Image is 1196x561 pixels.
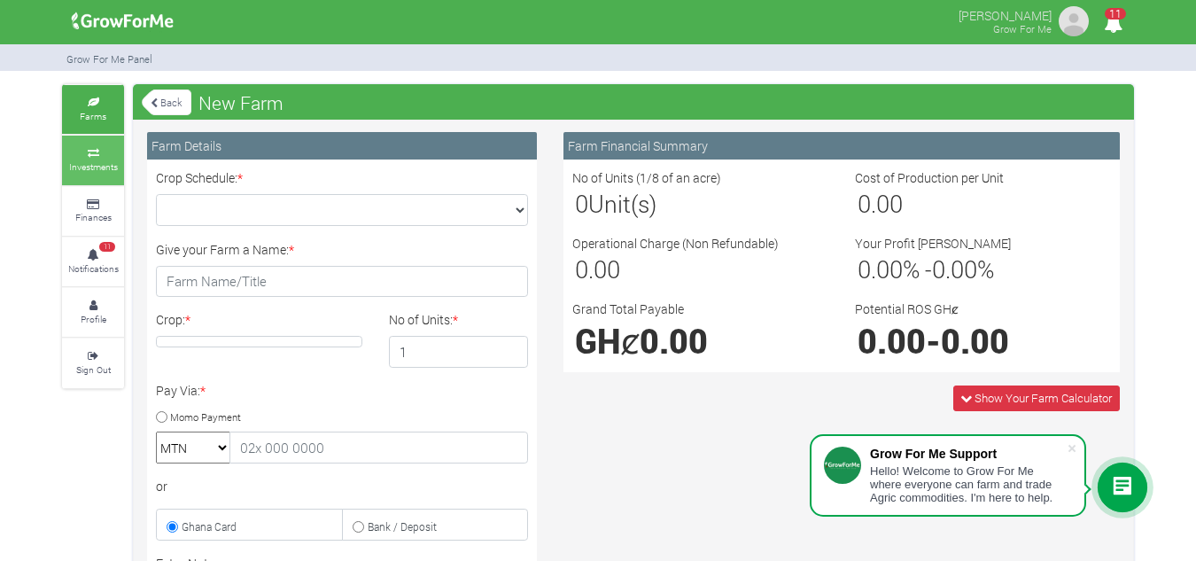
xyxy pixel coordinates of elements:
[959,4,1052,25] p: [PERSON_NAME]
[572,300,684,318] label: Grand Total Payable
[575,321,826,361] h1: GHȼ
[170,409,241,423] small: Momo Payment
[66,4,180,39] img: growforme image
[858,253,903,284] span: 0.00
[194,85,288,121] span: New Farm
[575,190,826,218] h3: Unit(s)
[1096,4,1130,43] i: Notifications
[69,160,118,173] small: Investments
[156,310,190,329] label: Crop:
[858,319,926,362] span: 0.00
[156,240,294,259] label: Give your Farm a Name:
[142,88,191,117] a: Back
[156,266,528,298] input: Farm Name/Title
[855,234,1011,253] label: Your Profit [PERSON_NAME]
[575,188,588,219] span: 0
[62,288,124,337] a: Profile
[62,136,124,184] a: Investments
[62,339,124,387] a: Sign Out
[167,521,178,533] input: Ghana Card
[147,132,537,160] div: Farm Details
[1056,4,1091,39] img: growforme image
[156,381,206,400] label: Pay Via:
[75,211,112,223] small: Finances
[99,242,115,253] span: 11
[572,168,721,187] label: No of Units (1/8 of an acre)
[858,188,903,219] span: 0.00
[62,187,124,236] a: Finances
[640,319,708,362] span: 0.00
[941,319,1009,362] span: 0.00
[855,300,959,318] label: Potential ROS GHȼ
[66,52,152,66] small: Grow For Me Panel
[870,447,1067,461] div: Grow For Me Support
[368,519,437,534] small: Bank / Deposit
[80,110,106,122] small: Farms
[156,477,528,495] div: or
[1105,8,1126,19] span: 11
[855,168,1004,187] label: Cost of Production per Unit
[858,255,1108,284] h3: % - %
[389,310,458,329] label: No of Units:
[182,519,237,534] small: Ghana Card
[229,432,528,464] input: 02x 000 0000
[975,390,1112,406] span: Show Your Farm Calculator
[76,363,111,376] small: Sign Out
[563,132,1120,160] div: Farm Financial Summary
[62,238,124,286] a: 11 Notifications
[572,234,779,253] label: Operational Charge (Non Refundable)
[870,464,1067,504] div: Hello! Welcome to Grow For Me where everyone can farm and trade Agric commodities. I'm here to help.
[858,321,1108,361] h1: -
[81,313,106,325] small: Profile
[156,168,243,187] label: Crop Schedule:
[1096,17,1130,34] a: 11
[68,262,119,275] small: Notifications
[993,22,1052,35] small: Grow For Me
[156,411,167,423] input: Momo Payment
[932,253,977,284] span: 0.00
[353,521,364,533] input: Bank / Deposit
[575,253,620,284] span: 0.00
[62,85,124,134] a: Farms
